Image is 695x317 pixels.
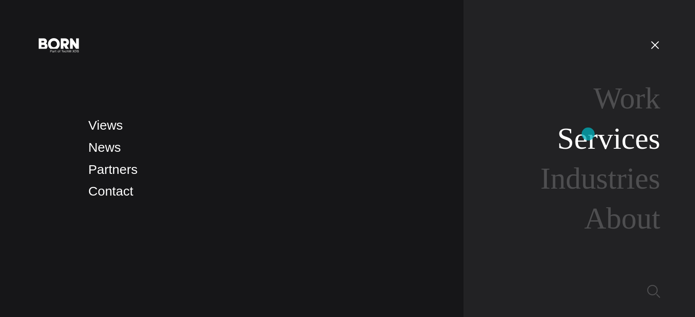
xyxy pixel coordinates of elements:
[88,140,121,154] a: News
[88,118,122,132] a: Views
[557,122,660,155] a: Services
[645,36,665,54] button: Open
[647,285,660,298] img: Search
[584,202,660,235] a: About
[88,184,133,198] a: Contact
[593,82,660,115] a: Work
[88,162,137,176] a: Partners
[540,162,660,195] a: Industries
